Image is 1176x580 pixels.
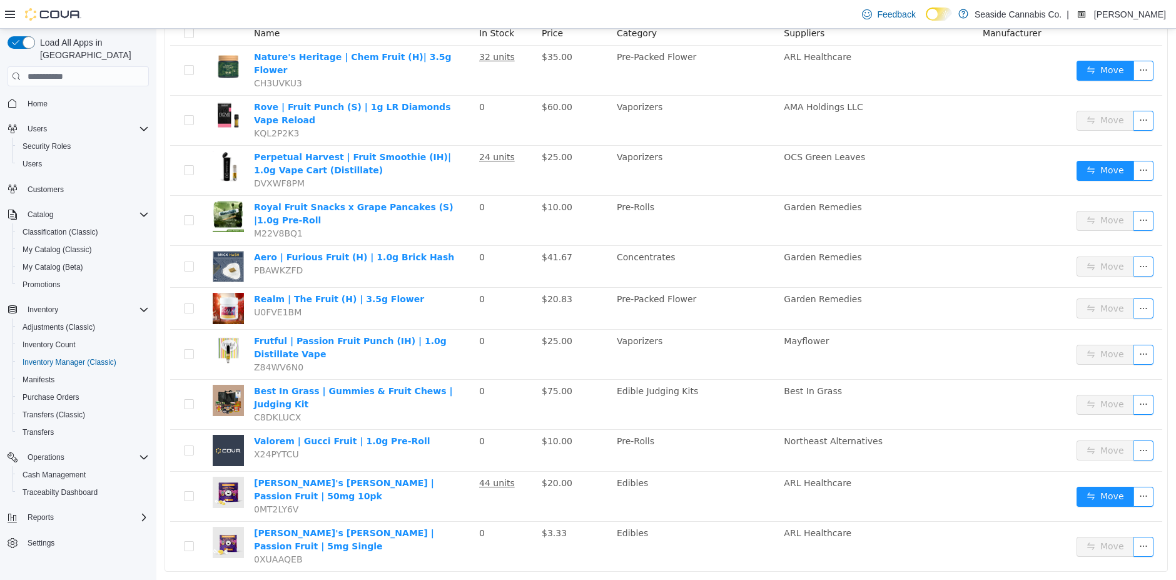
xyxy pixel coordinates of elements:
[18,242,149,257] span: My Catalog (Classic)
[13,241,154,258] button: My Catalog (Classic)
[98,265,268,275] a: Realm | The Fruit (H) | 3.5g Flower
[385,499,410,509] span: $3.33
[18,242,97,257] a: My Catalog (Classic)
[56,498,88,529] img: Betty's Eddies | Passion Fruit | 5mg Single hero shot
[385,449,416,459] span: $20.00
[23,207,58,222] button: Catalog
[35,36,149,61] span: Load All Apps in [GEOGRAPHIC_DATA]
[98,237,146,247] span: PBAWKZFD
[926,8,952,21] input: Dark Mode
[385,357,416,367] span: $75.00
[18,139,149,154] span: Security Roles
[627,23,695,33] span: ARL Healthcare
[385,223,416,233] span: $41.67
[98,499,278,522] a: [PERSON_NAME]'s [PERSON_NAME] | Passion Fruit | 5mg Single
[18,277,66,292] a: Promotions
[455,401,622,443] td: Pre-Rolls
[323,449,358,459] u: 44 units
[23,227,98,237] span: Classification (Classic)
[98,420,143,430] span: X24PYTCU
[627,73,706,83] span: AMA Holdings LLC
[455,117,622,167] td: Vaporizers
[56,222,88,253] img: Aero | Furious Fruit (H) | 1.0g Brick Hash hero shot
[385,173,416,183] span: $10.00
[56,264,88,295] img: Realm | The Fruit (H) | 3.5g Flower hero shot
[18,260,149,275] span: My Catalog (Beta)
[23,245,92,255] span: My Catalog (Classic)
[920,32,978,52] button: icon: swapMove
[23,302,149,317] span: Inventory
[18,390,84,405] a: Purchase Orders
[23,159,42,169] span: Users
[977,270,997,290] button: icon: ellipsis
[98,384,144,394] span: C8DKLUCX
[18,355,121,370] a: Inventory Manager (Classic)
[13,371,154,389] button: Manifests
[18,156,149,171] span: Users
[13,318,154,336] button: Adjustments (Classic)
[23,450,69,465] button: Operations
[977,32,997,52] button: icon: ellipsis
[975,7,1062,22] p: Seaside Cannabis Co.
[18,260,88,275] a: My Catalog (Beta)
[98,73,294,96] a: Rove | Fruit Punch (S) | 1g LR Diamonds Vape Reload
[56,356,88,387] img: Best In Grass | Gummies & Fruit Chews | Judging Kit hero shot
[13,484,154,501] button: Traceabilty Dashboard
[18,390,149,405] span: Purchase Orders
[18,337,149,352] span: Inventory Count
[455,259,622,301] td: Pre-Packed Flower
[13,354,154,371] button: Inventory Manager (Classic)
[977,182,997,202] button: icon: ellipsis
[323,265,328,275] span: 0
[977,132,997,152] button: icon: ellipsis
[23,121,52,136] button: Users
[18,277,149,292] span: Promotions
[23,535,149,551] span: Settings
[455,167,622,217] td: Pre-Rolls
[627,407,726,417] span: Northeast Alternatives
[857,2,920,27] a: Feedback
[385,307,416,317] span: $25.00
[28,538,54,548] span: Settings
[23,375,54,385] span: Manifests
[627,449,695,459] span: ARL Healthcare
[3,206,154,223] button: Catalog
[25,8,81,21] img: Cova
[13,466,154,484] button: Cash Management
[98,278,145,288] span: U0FVE1BM
[977,458,997,478] button: icon: ellipsis
[3,94,154,112] button: Home
[627,265,705,275] span: Garden Remedies
[977,228,997,248] button: icon: ellipsis
[28,124,47,134] span: Users
[455,67,622,117] td: Vaporizers
[98,123,295,146] a: Perpetual Harvest | Fruit Smoothie (IH)| 1.0g Vape Cart (Distillate)
[18,355,149,370] span: Inventory Manager (Classic)
[920,316,978,336] button: icon: swapMove
[56,448,88,479] img: Betty's Eddies | Passion Fruit | 50mg 10pk hero shot
[3,534,154,552] button: Settings
[920,458,978,478] button: icon: swapMove
[627,223,705,233] span: Garden Remedies
[385,23,416,33] span: $35.00
[28,185,64,195] span: Customers
[13,155,154,173] button: Users
[23,322,95,332] span: Adjustments (Classic)
[56,406,88,437] img: Valorem | Gucci Fruit | 1.0g Pre-Roll placeholder
[23,280,61,290] span: Promotions
[56,172,88,203] img: Royal Fruit Snacks x Grape Pancakes (S) |1.0g Pre-Roll hero shot
[977,82,997,102] button: icon: ellipsis
[877,8,915,21] span: Feedback
[98,357,297,380] a: Best In Grass | Gummies & Fruit Chews | Judging Kit
[98,307,290,330] a: Frutful | Passion Fruit Punch (IH) | 1.0g Distillate Vape
[13,336,154,354] button: Inventory Count
[18,425,59,440] a: Transfers
[23,470,86,480] span: Cash Management
[28,452,64,462] span: Operations
[98,173,297,196] a: Royal Fruit Snacks x Grape Pancakes (S) |1.0g Pre-Roll
[98,407,274,417] a: Valorem | Gucci Fruit | 1.0g Pre-Roll
[56,306,88,337] img: Frutful | Passion Fruit Punch (IH) | 1.0g Distillate Vape hero shot
[13,138,154,155] button: Security Roles
[98,476,142,486] span: 0MT2LY6V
